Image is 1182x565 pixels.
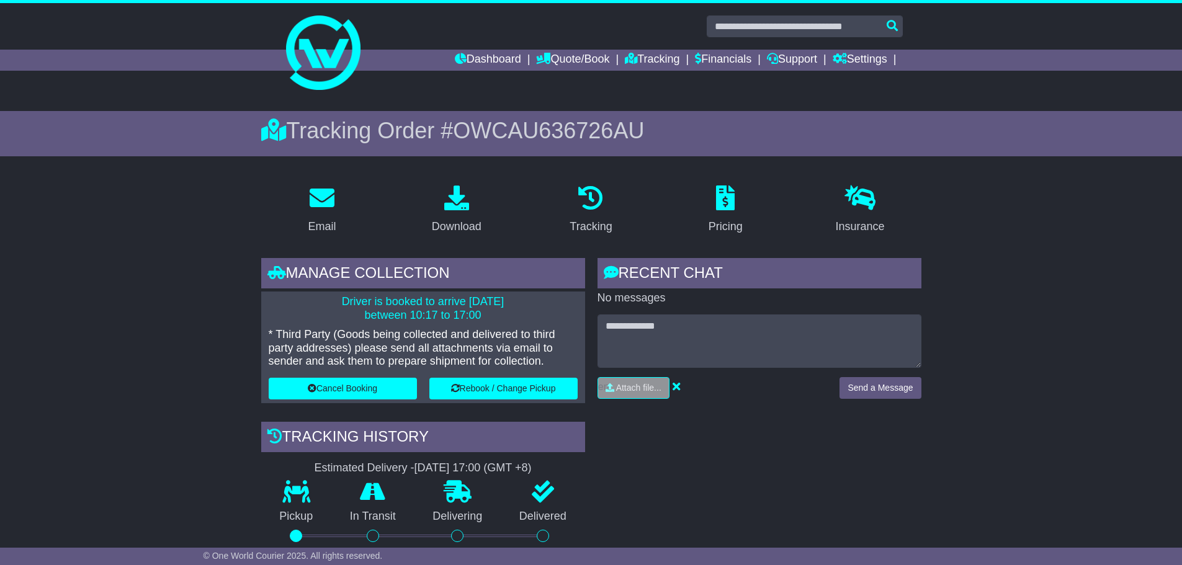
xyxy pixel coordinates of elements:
[414,510,501,523] p: Delivering
[536,50,609,71] a: Quote/Book
[598,258,921,291] div: RECENT CHAT
[261,461,585,475] div: Estimated Delivery -
[625,50,679,71] a: Tracking
[308,218,336,235] div: Email
[709,218,743,235] div: Pricing
[300,181,344,239] a: Email
[695,50,751,71] a: Financials
[828,181,893,239] a: Insurance
[261,258,585,291] div: Manage collection
[424,181,490,239] a: Download
[767,50,817,71] a: Support
[701,181,751,239] a: Pricing
[429,378,578,399] button: Rebook / Change Pickup
[204,551,383,561] span: © One World Courier 2025. All rights reserved.
[453,118,644,143] span: OWCAU636726AU
[836,218,885,235] div: Insurance
[261,510,332,523] p: Pickup
[455,50,521,71] a: Dashboard
[570,218,612,235] div: Tracking
[839,377,921,399] button: Send a Message
[269,378,417,399] button: Cancel Booking
[833,50,887,71] a: Settings
[598,291,921,305] p: No messages
[432,218,481,235] div: Download
[414,461,532,475] div: [DATE] 17:00 (GMT +8)
[261,422,585,455] div: Tracking history
[501,510,585,523] p: Delivered
[269,328,578,368] p: * Third Party (Goods being collected and delivered to third party addresses) please send all atta...
[269,295,578,322] p: Driver is booked to arrive [DATE] between 10:17 to 17:00
[261,117,921,144] div: Tracking Order #
[331,510,414,523] p: In Transit
[562,181,620,239] a: Tracking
